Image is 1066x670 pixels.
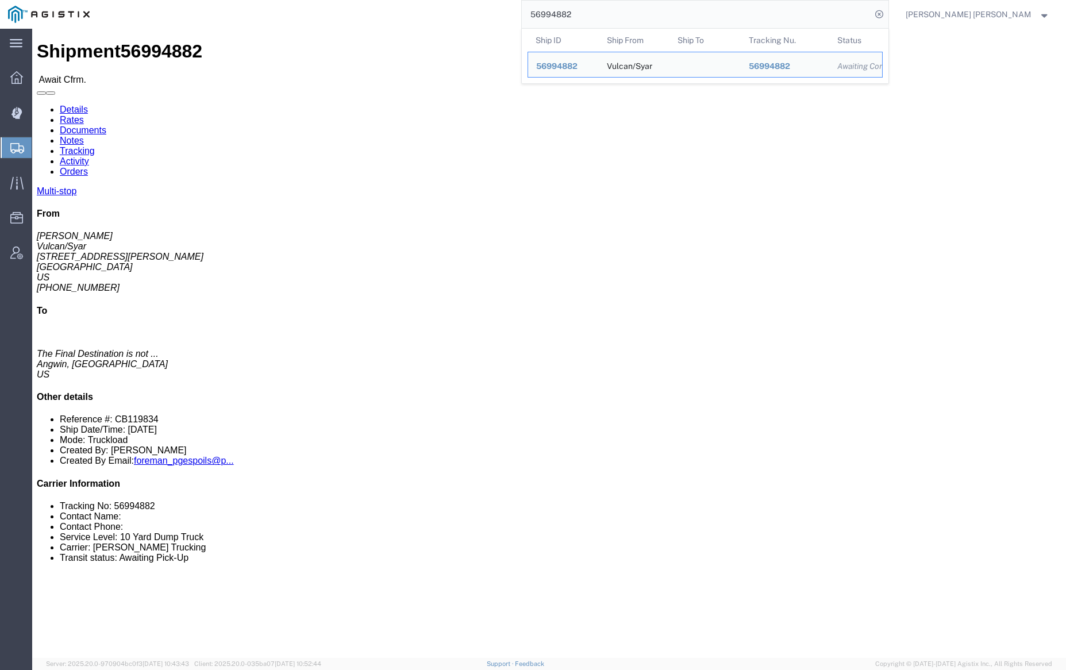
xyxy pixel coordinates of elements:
table: Search Results [528,29,888,83]
th: Status [829,29,883,52]
div: Awaiting Confirmation [837,60,874,72]
input: Search for shipment number, reference number [522,1,871,28]
span: Kayte Bray Dogali [906,8,1032,21]
th: Ship ID [528,29,599,52]
span: [DATE] 10:43:43 [143,660,189,667]
span: Copyright © [DATE]-[DATE] Agistix Inc., All Rights Reserved [875,659,1052,669]
th: Ship From [599,29,670,52]
span: [DATE] 10:52:44 [275,660,321,667]
a: Support [487,660,515,667]
span: Server: 2025.20.0-970904bc0f3 [46,660,189,667]
button: [PERSON_NAME] [PERSON_NAME] [905,7,1050,21]
iframe: FS Legacy Container [32,29,1066,658]
span: 56994882 [749,61,790,71]
th: Ship To [669,29,741,52]
span: 56994882 [536,61,578,71]
th: Tracking Nu. [741,29,830,52]
span: Client: 2025.20.0-035ba07 [194,660,321,667]
div: Vulcan/Syar [607,52,652,77]
a: Feedback [515,660,544,667]
div: 56994882 [536,60,591,72]
div: 56994882 [749,60,822,72]
img: logo [8,6,90,23]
